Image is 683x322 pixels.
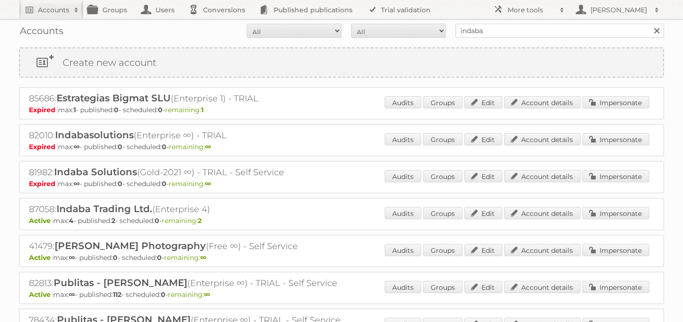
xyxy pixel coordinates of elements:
strong: 0 [161,290,166,299]
strong: ∞ [200,253,206,262]
a: Create new account [20,48,663,77]
a: Edit [464,133,502,145]
p: max: - published: - scheduled: - [29,143,654,151]
strong: ∞ [205,143,211,151]
strong: 0 [114,106,119,114]
p: max: - published: - scheduled: - [29,216,654,225]
a: Audits [385,281,421,293]
strong: ∞ [74,143,80,151]
a: Account details [504,281,581,293]
a: Audits [385,96,421,108]
span: Indaba Trading Ltd. [56,203,152,215]
strong: 2 [111,216,115,225]
p: max: - published: - scheduled: - [29,106,654,114]
h2: [PERSON_NAME] [588,5,650,15]
p: max: - published: - scheduled: - [29,179,654,188]
h2: More tools [508,5,555,15]
a: Edit [464,170,502,182]
p: max: - published: - scheduled: - [29,290,654,299]
span: Indabasolutions [55,129,134,141]
span: Publitas - [PERSON_NAME] [54,277,187,288]
h2: 82010: (Enterprise ∞) - TRIAL [29,129,361,142]
strong: ∞ [69,290,75,299]
a: Edit [464,96,502,108]
a: Audits [385,170,421,182]
strong: 2 [198,216,202,225]
a: Account details [504,170,581,182]
span: Active [29,290,53,299]
strong: ∞ [74,179,80,188]
a: Groups [423,170,462,182]
a: Audits [385,133,421,145]
span: remaining: [169,143,211,151]
a: Impersonate [582,133,649,145]
a: Groups [423,96,462,108]
strong: 0 [158,106,163,114]
span: remaining: [165,106,203,114]
strong: ∞ [69,253,75,262]
strong: 0 [157,253,162,262]
span: Estrategias Bigmat SLU [56,92,171,104]
a: Impersonate [582,170,649,182]
strong: 0 [162,179,166,188]
h2: 41479: (Free ∞) - Self Service [29,240,361,252]
h2: 81982: (Gold-2021 ∞) - TRIAL - Self Service [29,166,361,179]
strong: 0 [118,143,122,151]
strong: 0 [113,253,118,262]
p: max: - published: - scheduled: - [29,253,654,262]
a: Edit [464,281,502,293]
a: Impersonate [582,244,649,256]
strong: ∞ [204,290,210,299]
a: Groups [423,281,462,293]
span: remaining: [169,179,211,188]
a: Impersonate [582,281,649,293]
strong: 0 [155,216,159,225]
strong: ∞ [205,179,211,188]
a: Impersonate [582,96,649,108]
span: remaining: [164,253,206,262]
h2: 85686: (Enterprise 1) - TRIAL [29,92,361,105]
a: Account details [504,133,581,145]
span: [PERSON_NAME] Photography [55,240,206,251]
span: remaining: [162,216,202,225]
a: Account details [504,96,581,108]
h2: 87058: (Enterprise 4) [29,203,361,215]
a: Account details [504,244,581,256]
strong: 112 [113,290,121,299]
a: Audits [385,207,421,219]
span: Active [29,216,53,225]
span: Expired [29,143,58,151]
span: Expired [29,106,58,114]
a: Groups [423,244,462,256]
a: Impersonate [582,207,649,219]
a: Groups [423,133,462,145]
a: Account details [504,207,581,219]
strong: 0 [162,143,166,151]
a: Edit [464,207,502,219]
h2: Accounts [38,5,69,15]
span: remaining: [168,290,210,299]
strong: 1 [201,106,203,114]
span: Expired [29,179,58,188]
span: Indaba Solutions [54,166,137,178]
h2: 82813: (Enterprise ∞) - TRIAL - Self Service [29,277,361,289]
a: Audits [385,244,421,256]
strong: 1 [74,106,76,114]
strong: 0 [118,179,122,188]
a: Groups [423,207,462,219]
a: Edit [464,244,502,256]
strong: 4 [69,216,74,225]
span: Active [29,253,53,262]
